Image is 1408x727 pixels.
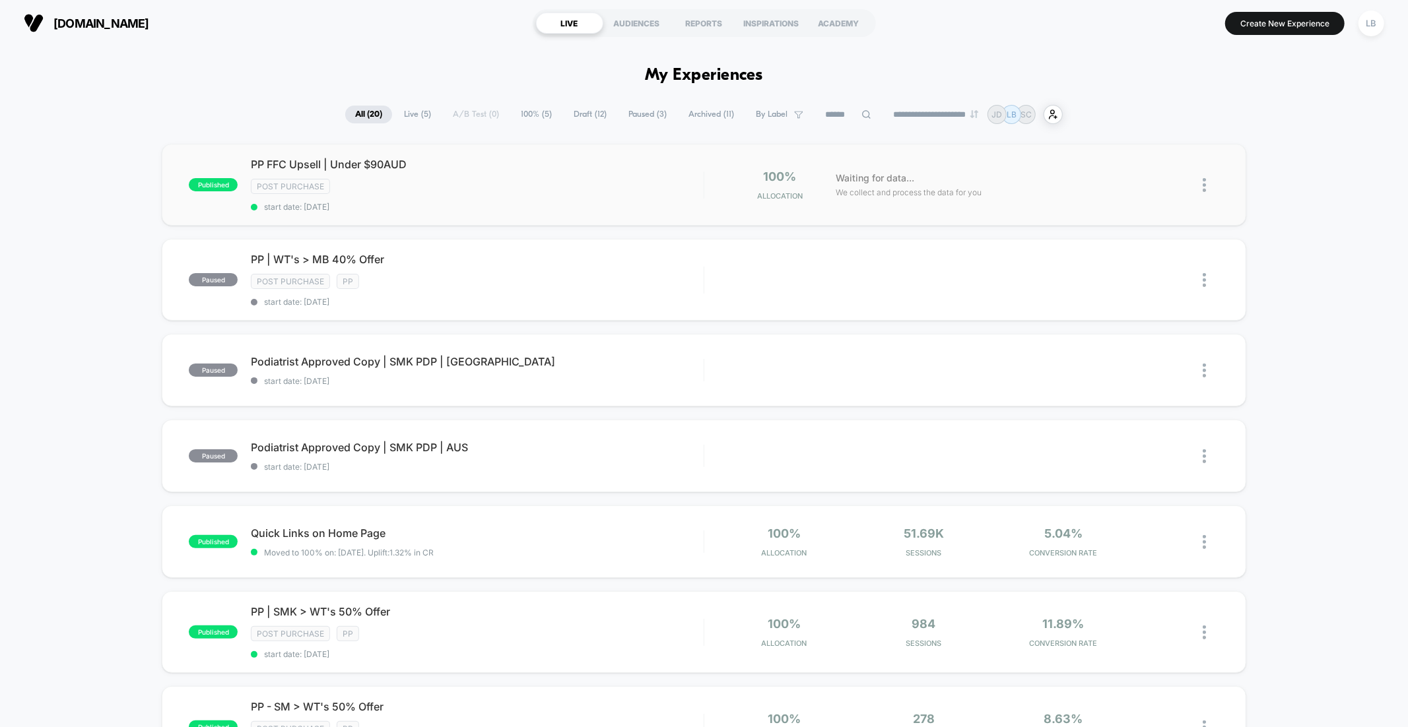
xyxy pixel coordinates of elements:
[762,639,807,648] span: Allocation
[1203,178,1206,192] img: close
[1043,617,1085,631] span: 11.89%
[805,13,873,34] div: ACADEMY
[679,106,744,123] span: Archived ( 11 )
[836,171,914,185] span: Waiting for data...
[857,639,991,648] span: Sessions
[1355,10,1388,37] button: LB
[251,462,703,472] span: start date: [DATE]
[394,106,441,123] span: Live ( 5 )
[251,202,703,212] span: start date: [DATE]
[251,297,703,307] span: start date: [DATE]
[1203,363,1206,377] img: close
[768,526,801,540] span: 100%
[857,548,991,557] span: Sessions
[564,106,617,123] span: Draft ( 12 )
[1021,110,1032,119] p: SC
[1007,110,1017,119] p: LB
[756,110,788,119] span: By Label
[24,13,44,33] img: Visually logo
[345,106,392,123] span: All ( 20 )
[997,639,1130,648] span: CONVERSION RATE
[251,274,330,289] span: Post Purchase
[768,712,801,726] span: 100%
[189,178,238,191] span: published
[251,441,703,454] span: Podiatrist Approved Copy | SMK PDP | AUS
[970,110,978,118] img: end
[1203,273,1206,287] img: close
[251,158,703,171] span: PP FFC Upsell | Under $90AUD
[251,355,703,368] span: Podiatrist Approved Copy | SMK PDP | [GEOGRAPHIC_DATA]
[189,273,238,286] span: paused
[645,66,763,85] h1: My Experiences
[671,13,738,34] div: REPORTS
[997,548,1130,557] span: CONVERSION RATE
[1358,11,1384,36] div: LB
[189,363,238,377] span: paused
[738,13,805,34] div: INSPIRATIONS
[768,617,801,631] span: 100%
[189,625,238,639] span: published
[619,106,677,123] span: Paused ( 3 )
[189,449,238,462] span: paused
[912,617,936,631] span: 984
[1044,526,1083,540] span: 5.04%
[757,191,803,201] span: Allocation
[251,626,330,641] span: Post Purchase
[251,526,703,540] span: Quick Links on Home Page
[1203,625,1206,639] img: close
[1203,535,1206,549] img: close
[1044,712,1083,726] span: 8.63%
[904,526,944,540] span: 51.69k
[251,253,703,266] span: PP | WT's > MB 40% Offer
[189,535,238,548] span: published
[1225,12,1345,35] button: Create New Experience
[764,170,797,183] span: 100%
[762,548,807,557] span: Allocation
[20,13,153,34] button: [DOMAIN_NAME]
[264,548,434,557] span: Moved to 100% on: [DATE] . Uplift: 1.32% in CR
[992,110,1003,119] p: JD
[251,376,703,386] span: start date: [DATE]
[251,179,330,194] span: Post Purchase
[536,13,603,34] div: LIVE
[836,186,982,199] span: We collect and process the data for you
[251,700,703,713] span: PP - SM > WT's 50% Offer
[337,274,359,289] span: PP
[251,605,703,618] span: PP | SMK > WT's 50% Offer
[511,106,562,123] span: 100% ( 5 )
[603,13,671,34] div: AUDIENCES
[251,649,703,659] span: start date: [DATE]
[913,712,935,726] span: 278
[337,626,359,641] span: PP
[1203,449,1206,463] img: close
[53,16,149,30] span: [DOMAIN_NAME]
